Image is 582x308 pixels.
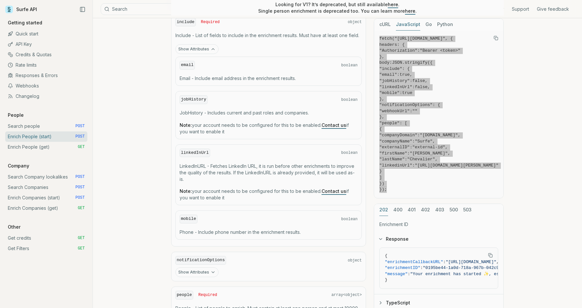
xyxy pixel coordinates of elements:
[201,20,220,25] span: Required
[379,109,410,114] span: "webhookUrl"
[379,187,387,192] span: });
[399,72,410,77] span: true
[5,20,45,26] p: Getting started
[402,66,410,71] span: : {
[379,127,382,131] span: {
[399,121,407,126] span: : [
[78,5,87,14] button: Collapse Sidebar
[393,204,402,216] button: 400
[425,19,432,31] button: Go
[379,175,382,180] span: ]
[405,60,427,65] span: stringify
[420,133,458,138] span: "[DOMAIN_NAME]"
[388,2,398,7] a: here
[395,36,445,41] span: "[URL][DOMAIN_NAME]"
[5,60,87,70] a: Rate limits
[410,145,412,150] span: :
[379,181,385,186] span: })
[379,163,412,168] span: "linkedinUrl"
[417,48,420,53] span: :
[408,204,416,216] button: 401
[385,253,387,258] span: {
[341,217,358,222] span: boolean
[405,157,407,162] span: :
[405,8,415,14] a: here
[420,265,423,270] span: :
[392,36,395,41] span: (
[427,85,430,89] span: ,
[446,260,496,264] span: "[URL][DOMAIN_NAME]"
[417,133,420,138] span: :
[5,121,87,131] a: Search people POST
[5,182,87,193] a: Search Companies POST
[322,188,346,194] a: Contact us
[78,246,85,251] span: GET
[415,163,498,168] span: "[URL][DOMAIN_NAME][PERSON_NAME]"
[322,122,346,128] a: Contact us
[5,131,87,142] a: Enrich People (start) POST
[75,174,85,180] span: POST
[407,151,410,156] span: :
[435,157,438,162] span: ,
[75,124,85,129] span: POST
[410,272,562,276] span: "Your enrichment has started ✨, estimated time: 2 seconds."
[408,272,410,276] span: :
[5,193,87,203] a: Enrich Companies (start) POST
[198,292,217,298] span: Required
[5,49,87,60] a: Credits & Quotas
[491,33,501,43] button: Copy Text
[379,204,388,216] button: 202
[445,145,448,150] span: ,
[180,61,195,70] code: email
[379,90,399,95] span: "mobile"
[412,145,445,150] span: "external-id"
[427,60,433,65] span: ({
[379,66,402,71] span: "include"
[407,157,435,162] span: "Chevalier"
[5,29,87,39] a: Quick start
[379,85,412,89] span: "linkedInUrl"
[180,95,208,104] code: jobHistory
[379,151,407,156] span: "firstName"
[385,265,420,270] span: "enrichmentID"
[486,250,495,260] button: Copy Text
[175,32,362,39] p: Include - List of fields to include in the enrichment results. Must have at least one field.
[341,97,358,102] span: boolean
[379,121,399,126] span: "people"
[415,85,427,89] span: false
[5,39,87,49] a: API Key
[412,109,417,114] span: ""
[410,109,412,114] span: :
[379,78,410,83] span: "jobHistory"
[379,19,391,31] button: cURL
[175,44,219,54] button: Show Attributes
[379,48,417,53] span: "Authorization"
[374,231,503,248] button: Response
[331,292,362,298] span: array<object>
[101,3,263,15] button: Search⌘K
[75,195,85,200] span: POST
[180,122,358,135] p: your account needs to be configured for this to be enabled. if you want to enable it
[180,229,358,235] p: Phone - Include phone number in the enrichment results.
[379,36,392,41] span: fetch
[5,224,23,230] p: Other
[341,150,358,155] span: boolean
[258,1,417,14] p: Looking for V1? It’s deprecated, but still available . Single person enrichment is deprecated too...
[374,248,503,294] div: Response
[425,78,427,83] span: ,
[78,235,85,241] span: GET
[537,6,569,12] a: Give feedback
[433,102,440,107] span: : {
[385,260,443,264] span: "enrichmentCallbackURL"
[399,90,402,95] span: :
[379,114,385,119] span: },
[379,72,397,77] span: "email"
[5,142,87,152] a: Enrich People (get) GET
[175,267,219,277] button: Show Attributes
[5,5,37,14] a: Surfe API
[379,97,385,101] span: },
[458,133,461,138] span: ,
[420,48,461,53] span: "Bearer <token>"
[379,60,392,65] span: body:
[379,42,405,47] span: headers: {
